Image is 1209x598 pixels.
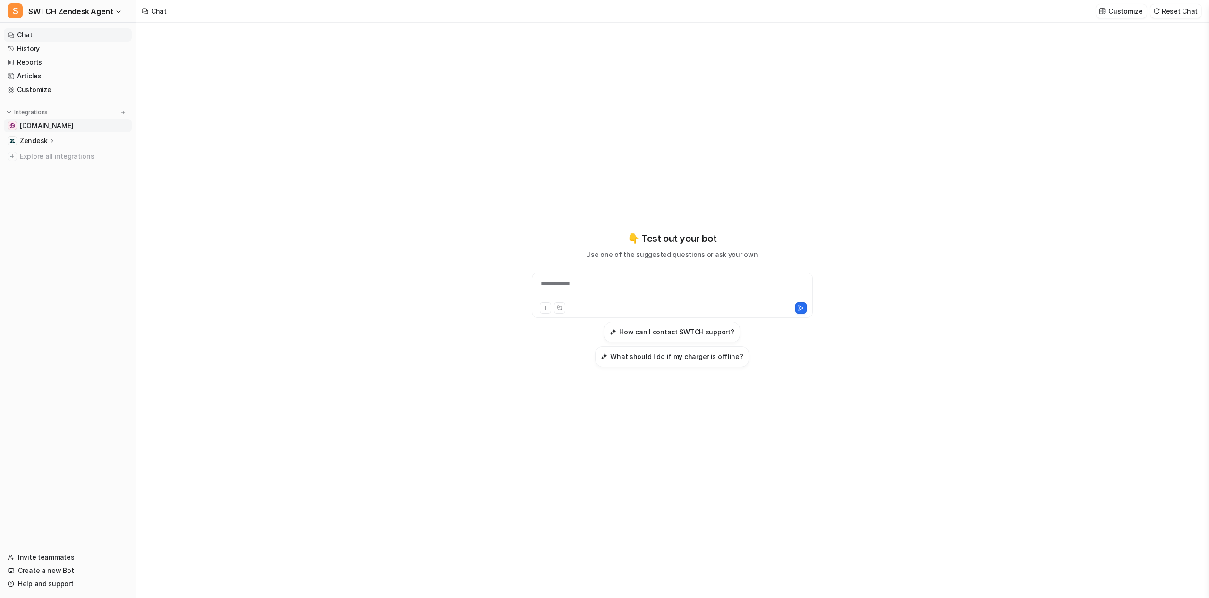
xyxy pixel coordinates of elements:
span: SWTCH Zendesk Agent [28,5,113,18]
a: swtchenergy.com[DOMAIN_NAME] [4,119,132,132]
img: customize [1099,8,1106,15]
span: Explore all integrations [20,149,128,164]
span: S [8,3,23,18]
img: expand menu [6,109,12,116]
img: reset [1153,8,1160,15]
a: Articles [4,69,132,83]
a: Customize [4,83,132,96]
p: Customize [1108,6,1142,16]
a: Help and support [4,577,132,590]
a: Chat [4,28,132,42]
img: How can I contact SWTCH support? [610,328,616,335]
a: Reports [4,56,132,69]
p: Integrations [14,109,48,116]
button: Reset Chat [1150,4,1201,18]
p: Zendesk [20,136,48,145]
img: Zendesk [9,138,15,144]
button: Customize [1096,4,1146,18]
img: What should I do if my charger is offline? [601,353,607,360]
a: Explore all integrations [4,150,132,163]
button: Integrations [4,108,51,117]
img: menu_add.svg [120,109,127,116]
div: Chat [151,6,167,16]
img: swtchenergy.com [9,123,15,128]
button: What should I do if my charger is offline?What should I do if my charger is offline? [595,346,749,367]
button: How can I contact SWTCH support?How can I contact SWTCH support? [604,322,740,342]
a: Create a new Bot [4,564,132,577]
img: explore all integrations [8,152,17,161]
span: [DOMAIN_NAME] [20,121,73,130]
p: Use one of the suggested questions or ask your own [586,249,758,259]
a: Invite teammates [4,551,132,564]
h3: What should I do if my charger is offline? [610,351,743,361]
h3: How can I contact SWTCH support? [619,327,734,337]
a: History [4,42,132,55]
p: 👇 Test out your bot [628,231,716,246]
